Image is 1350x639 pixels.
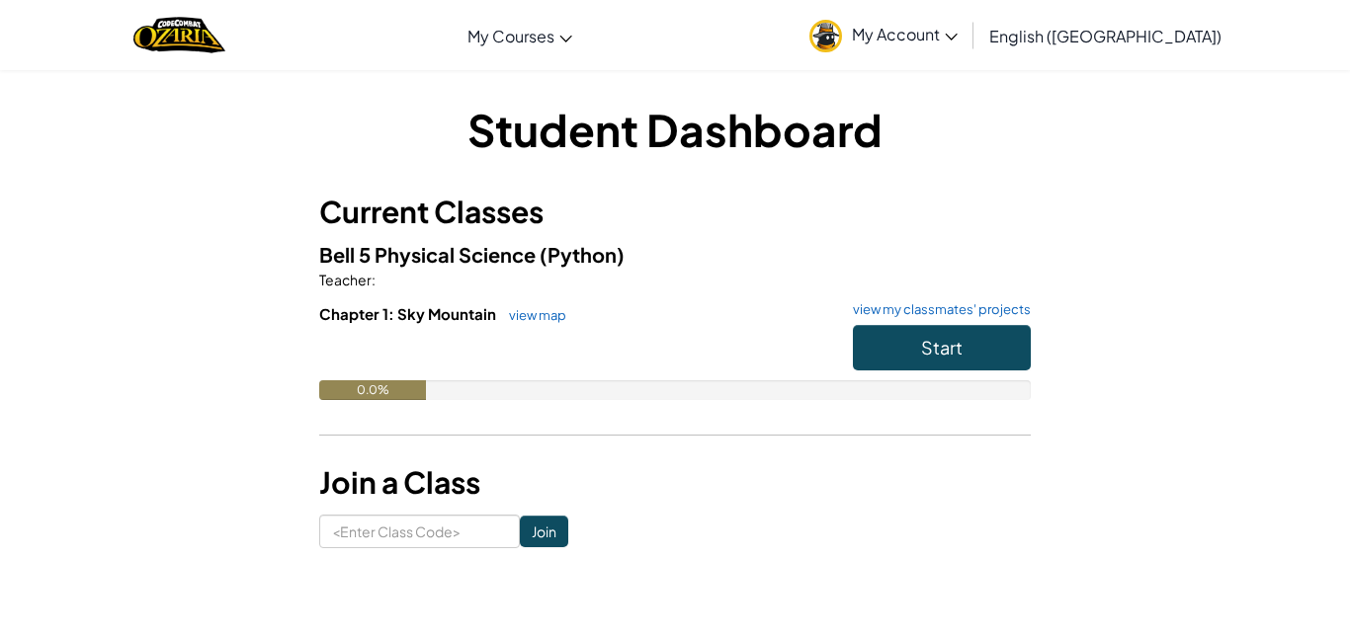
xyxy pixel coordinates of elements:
[853,325,1031,370] button: Start
[499,307,566,323] a: view map
[520,516,568,547] input: Join
[319,304,499,323] span: Chapter 1: Sky Mountain
[800,4,968,66] a: My Account
[843,303,1031,316] a: view my classmates' projects
[133,15,225,55] img: Home
[809,20,842,52] img: avatar
[319,242,540,267] span: Bell 5 Physical Science
[921,336,963,359] span: Start
[319,271,372,288] span: Teacher
[319,460,1031,505] h3: Join a Class
[467,26,554,46] span: My Courses
[372,271,376,288] span: :
[133,15,225,55] a: Ozaria by CodeCombat logo
[319,380,426,400] div: 0.0%
[979,9,1231,62] a: English ([GEOGRAPHIC_DATA])
[989,26,1222,46] span: English ([GEOGRAPHIC_DATA])
[458,9,582,62] a: My Courses
[319,515,520,548] input: <Enter Class Code>
[319,99,1031,160] h1: Student Dashboard
[540,242,625,267] span: (Python)
[319,190,1031,234] h3: Current Classes
[852,24,958,44] span: My Account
